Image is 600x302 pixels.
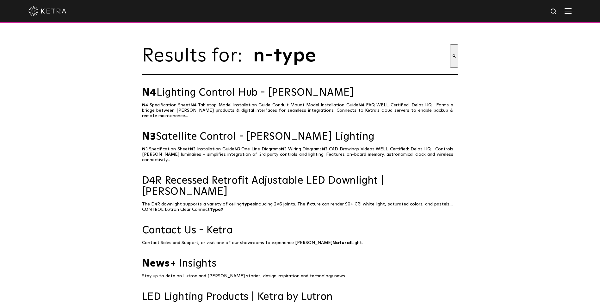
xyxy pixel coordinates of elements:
[142,132,156,142] span: N3
[281,147,284,151] span: N
[190,147,193,151] span: N
[142,88,157,98] span: N4
[242,202,255,206] span: types
[142,274,458,279] p: Stay up to date on Lutron and [PERSON_NAME] stories, design inspiration and technology news...
[565,8,572,14] img: Hamburger%20Nav.svg
[142,225,458,236] a: Contact Us - Ketra
[190,103,194,107] span: N
[234,147,238,151] span: N
[550,8,558,16] img: search icon
[450,44,458,68] button: Search
[332,241,351,245] span: Natural
[322,147,325,151] span: N
[142,47,250,66] span: Results for:
[253,44,450,68] input: This is a search field with an auto-suggest feature attached.
[142,87,458,98] a: N4Lighting Control Hub - [PERSON_NAME]
[142,175,458,198] a: D4R Recessed Retrofit Adjustable LED Downlight | [PERSON_NAME]
[142,103,145,107] span: N
[210,207,221,212] span: Type
[142,103,458,119] p: 4 Specification Sheet 4 Tabletop Model Installation Guide Conduit Mount Model Installation Guide ...
[142,240,458,246] p: Contact Sales and Support, or visit one of our showrooms to experience [PERSON_NAME] Light.
[142,202,458,212] p: The D4R downlight supports a variety of ceiling including 2x6 joints. The fixture can render 90+ ...
[142,258,458,269] a: News+ Insights
[358,103,362,107] span: N
[142,147,145,151] span: N
[142,147,458,163] p: 3 Specification Sheet 3 Installation Guide 3 One Line Diagrams 3 Wiring Diagrams 3 CAD Drawings V...
[142,259,170,269] span: News
[142,131,458,142] a: N3Satellite Control - [PERSON_NAME] Lighting
[28,6,66,16] img: ketra-logo-2019-white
